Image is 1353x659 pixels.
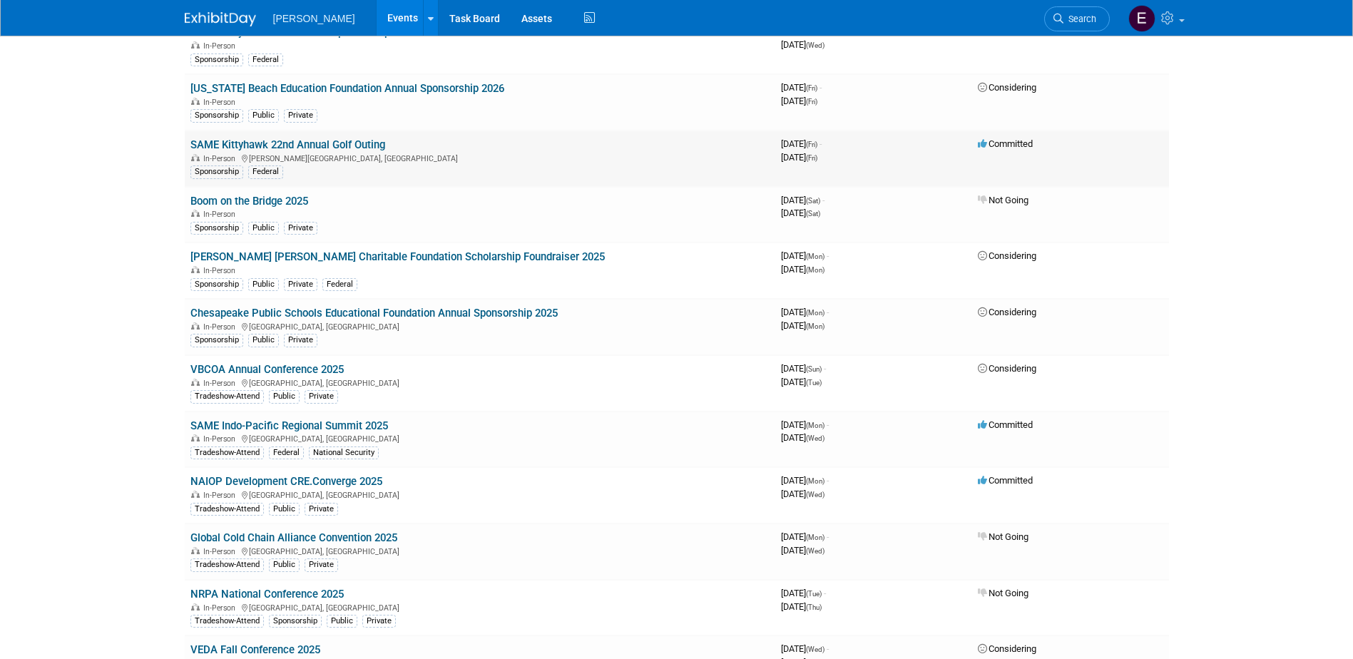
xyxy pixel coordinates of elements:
span: (Wed) [806,41,824,49]
a: [US_STATE] Beach Education Foundation Annual Sponsorship 2026 [190,82,504,95]
a: VBCOA Annual Conference 2025 [190,363,344,376]
span: Considering [978,250,1036,261]
span: (Mon) [806,252,824,260]
img: In-Person Event [191,491,200,498]
img: In-Person Event [191,322,200,329]
span: In-Person [203,210,240,219]
span: (Tue) [806,590,822,598]
span: Considering [978,307,1036,317]
img: In-Person Event [191,603,200,611]
span: Not Going [978,195,1028,205]
div: Sponsorship [190,165,243,178]
span: [DATE] [781,531,829,542]
span: [DATE] [781,39,824,50]
div: Private [305,390,338,403]
span: - [822,195,824,205]
div: [PERSON_NAME][GEOGRAPHIC_DATA], [GEOGRAPHIC_DATA] [190,152,770,163]
span: [DATE] [781,489,824,499]
span: Considering [978,82,1036,93]
span: [DATE] [781,601,822,612]
div: Federal [322,278,357,291]
div: Sponsorship [269,615,322,628]
span: - [824,363,826,374]
div: Private [305,503,338,516]
div: Private [284,278,317,291]
div: Tradeshow-Attend [190,615,264,628]
a: [PERSON_NAME] [PERSON_NAME] Charitable Foundation Scholarship Foundraiser 2025 [190,250,605,263]
span: In-Person [203,41,240,51]
span: Considering [978,363,1036,374]
span: (Fri) [806,141,817,148]
span: - [820,138,822,149]
a: Global Cold Chain Alliance Convention 2025 [190,531,397,544]
span: (Thu) [806,603,822,611]
span: In-Person [203,491,240,500]
span: (Wed) [806,434,824,442]
span: [DATE] [781,82,822,93]
a: VEDA Fall Conference 2025 [190,643,320,656]
div: Public [248,278,279,291]
a: Chesapeake Public Schools Educational Foundation Annual Sponsorship 2025 [190,307,558,320]
img: Emy Volk [1128,5,1155,32]
span: [DATE] [781,264,824,275]
span: [DATE] [781,250,829,261]
span: (Wed) [806,645,824,653]
span: In-Person [203,322,240,332]
div: Sponsorship [190,278,243,291]
span: (Tue) [806,379,822,387]
span: (Fri) [806,154,817,162]
span: [DATE] [781,138,822,149]
span: [DATE] [781,152,817,163]
div: [GEOGRAPHIC_DATA], [GEOGRAPHIC_DATA] [190,377,770,388]
span: (Sun) [806,365,822,373]
span: [DATE] [781,96,817,106]
div: Tradeshow-Attend [190,503,264,516]
span: [PERSON_NAME] [273,13,355,24]
span: Considering [978,643,1036,654]
span: (Fri) [806,84,817,92]
div: Sponsorship [190,53,243,66]
span: In-Person [203,434,240,444]
span: [DATE] [781,643,829,654]
span: [DATE] [781,208,820,218]
div: [GEOGRAPHIC_DATA], [GEOGRAPHIC_DATA] [190,489,770,500]
div: Public [327,615,357,628]
span: In-Person [203,379,240,388]
div: Public [269,558,300,571]
img: In-Person Event [191,41,200,48]
a: NRPA National Conference 2025 [190,588,344,601]
span: Committed [978,419,1033,430]
span: (Mon) [806,477,824,485]
img: In-Person Event [191,154,200,161]
span: (Mon) [806,309,824,317]
div: Tradeshow-Attend [190,446,264,459]
img: In-Person Event [191,98,200,105]
div: Tradeshow-Attend [190,558,264,571]
span: - [827,531,829,542]
span: (Sat) [806,197,820,205]
span: - [827,475,829,486]
span: In-Person [203,266,240,275]
a: NAIOP Development CRE.Converge 2025 [190,475,382,488]
div: Private [284,109,317,122]
div: Public [269,390,300,403]
div: Public [248,109,279,122]
div: Federal [269,446,304,459]
a: Boom on the Bridge 2025 [190,195,308,208]
div: [GEOGRAPHIC_DATA], [GEOGRAPHIC_DATA] [190,545,770,556]
span: Committed [978,475,1033,486]
img: In-Person Event [191,547,200,554]
span: (Mon) [806,322,824,330]
img: In-Person Event [191,266,200,273]
span: Not Going [978,531,1028,542]
div: Public [248,222,279,235]
span: (Mon) [806,422,824,429]
div: Private [362,615,396,628]
div: Private [284,334,317,347]
span: - [824,588,826,598]
div: Private [284,222,317,235]
span: Committed [978,138,1033,149]
div: Sponsorship [190,222,243,235]
span: [DATE] [781,419,829,430]
span: [DATE] [781,320,824,331]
